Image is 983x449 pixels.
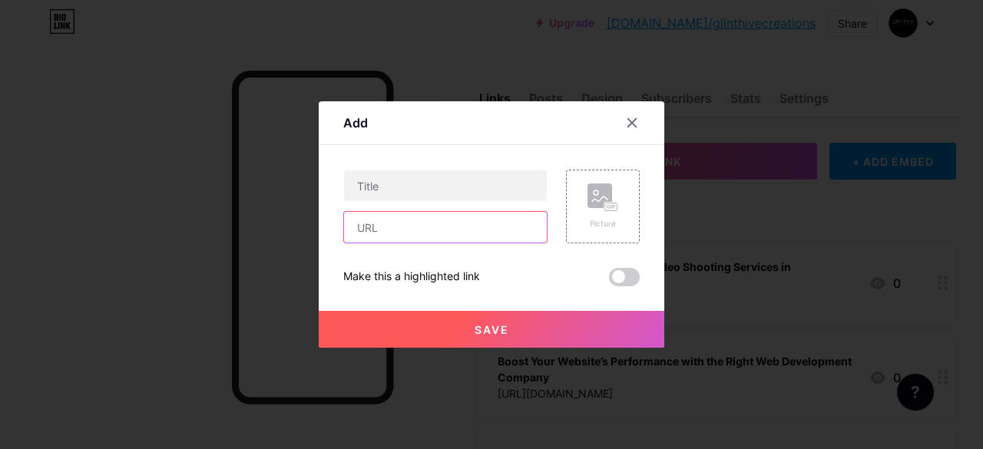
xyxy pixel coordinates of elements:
span: Save [475,323,509,336]
div: Add [343,114,368,132]
div: Picture [587,218,618,229]
button: Save [319,311,664,348]
input: URL [344,212,547,243]
div: Make this a highlighted link [343,268,480,286]
input: Title [344,170,547,201]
